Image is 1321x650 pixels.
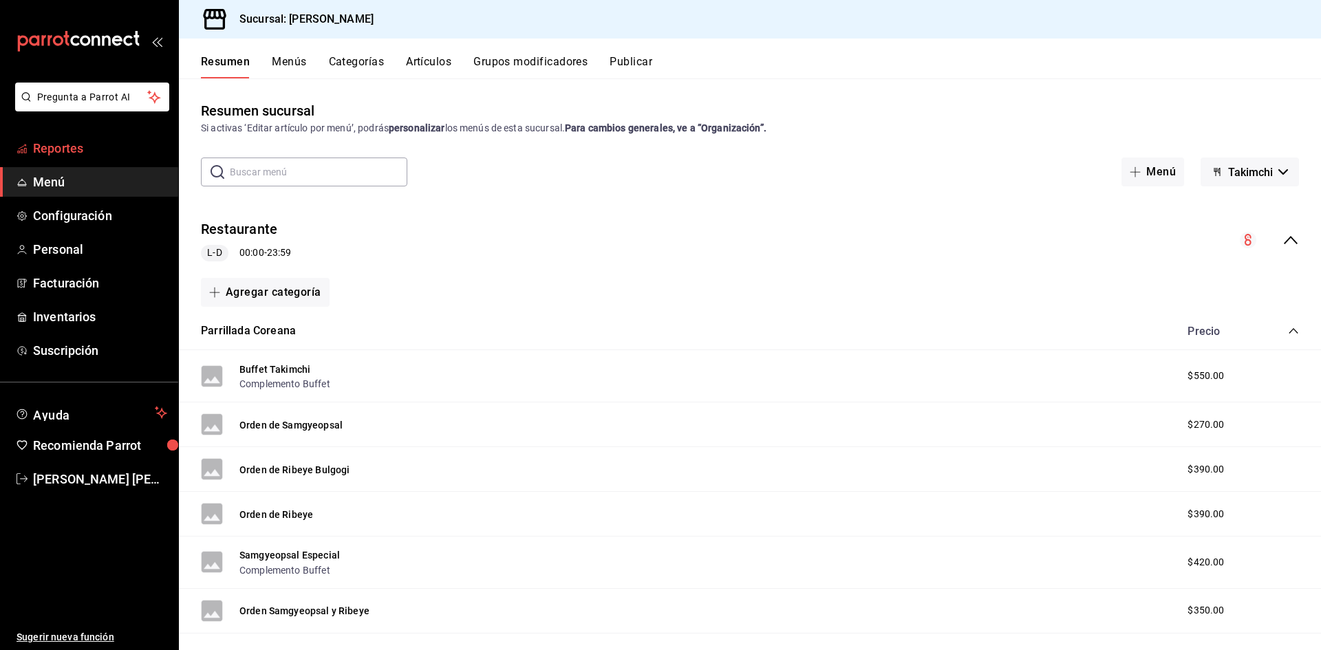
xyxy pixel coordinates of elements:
span: Inventarios [33,307,167,326]
span: L-D [202,246,227,260]
button: collapse-category-row [1288,325,1299,336]
button: Samgyeopsal Especial [239,548,340,562]
strong: Para cambios generales, ve a “Organización”. [565,122,766,133]
div: navigation tabs [201,55,1321,78]
span: $390.00 [1188,507,1224,521]
button: Menús [272,55,306,78]
span: Ayuda [33,404,149,421]
button: Orden de Ribeye Bulgogi [239,463,350,477]
span: Menú [33,173,167,191]
strong: personalizar [389,122,445,133]
button: Takimchi [1201,158,1299,186]
button: Buffet Takimchi [239,362,310,376]
span: $350.00 [1188,603,1224,618]
span: $390.00 [1188,462,1224,477]
button: Agregar categoría [201,278,330,307]
div: collapse-menu-row [179,208,1321,272]
span: $270.00 [1188,418,1224,432]
div: Si activas ‘Editar artículo por menú’, podrás los menús de esta sucursal. [201,121,1299,136]
div: Resumen sucursal [201,100,314,121]
button: Orden de Samgyeopsal [239,418,343,432]
button: Artículos [406,55,451,78]
span: Takimchi [1228,166,1273,179]
button: Categorías [329,55,385,78]
button: Parrillada Coreana [201,323,296,339]
button: Resumen [201,55,250,78]
button: Complemento Buffet [239,377,330,391]
span: Personal [33,240,167,259]
div: Precio [1174,325,1262,338]
span: Configuración [33,206,167,225]
span: Suscripción [33,341,167,360]
button: Restaurante [201,219,277,239]
button: Publicar [610,55,652,78]
button: Orden de Ribeye [239,508,313,521]
span: Pregunta a Parrot AI [37,90,148,105]
a: Pregunta a Parrot AI [10,100,169,114]
span: Facturación [33,274,167,292]
span: $420.00 [1188,555,1224,570]
button: open_drawer_menu [151,36,162,47]
span: $550.00 [1188,369,1224,383]
button: Menú [1121,158,1184,186]
span: Recomienda Parrot [33,436,167,455]
span: [PERSON_NAME] [PERSON_NAME] [33,470,167,488]
input: Buscar menú [230,158,407,186]
div: 00:00 - 23:59 [201,245,291,261]
button: Grupos modificadores [473,55,588,78]
button: Complemento Buffet [239,563,330,577]
button: Pregunta a Parrot AI [15,83,169,111]
button: Orden Samgyeopsal y Ribeye [239,604,369,618]
h3: Sucursal: [PERSON_NAME] [228,11,374,28]
span: Reportes [33,139,167,158]
span: Sugerir nueva función [17,630,167,644]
